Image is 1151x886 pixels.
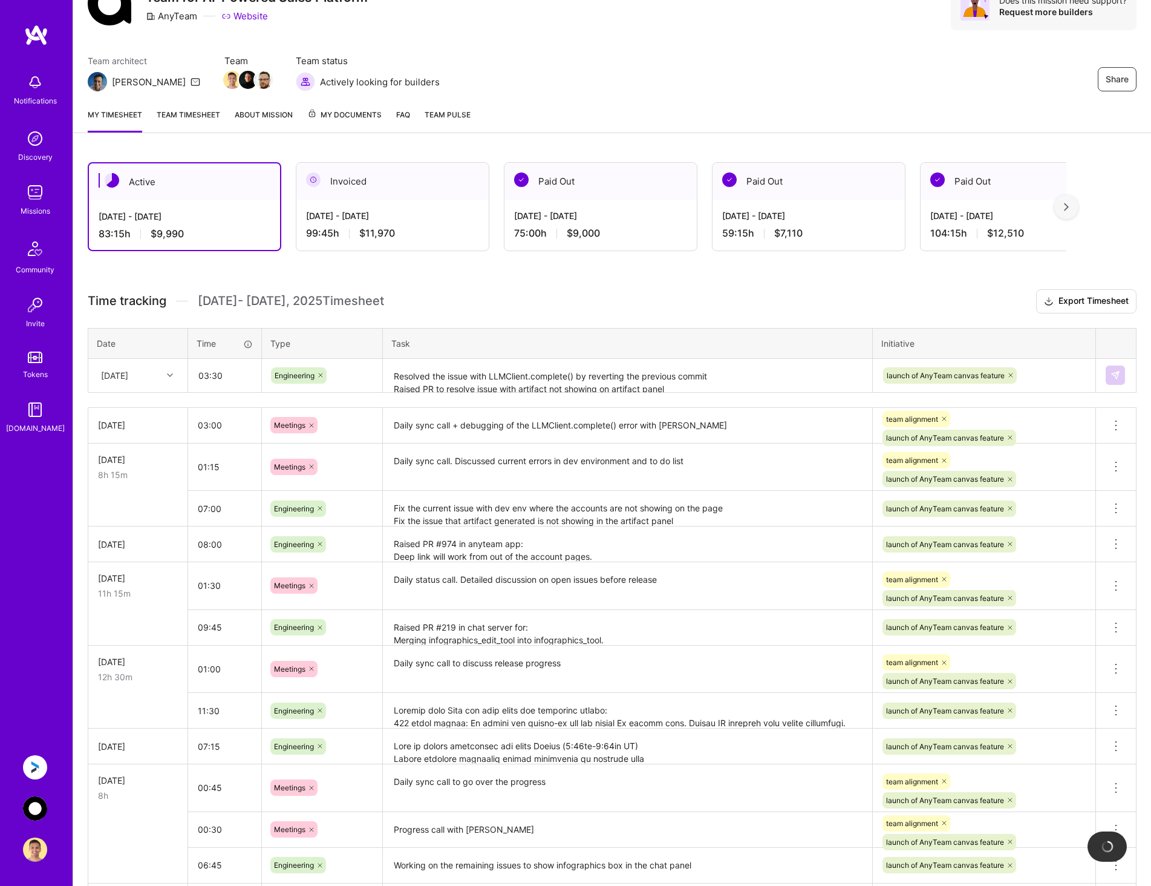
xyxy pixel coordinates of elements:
i: icon Mail [191,77,200,87]
span: launch of AnyTeam canvas feature [887,371,1005,380]
div: [DATE] [98,419,178,432]
a: Team timesheet [157,108,220,133]
textarea: Raised PR #219 in chat server for: Merging infographics_edit_tool into infographics_tool. Replace... [384,611,871,645]
div: Notifications [14,94,57,107]
span: launch of AnyTeam canvas feature [886,474,1004,484]
div: Invoiced [296,163,489,200]
div: 59:15 h [722,227,895,240]
img: Paid Out [722,172,737,187]
span: launch of AnyTeam canvas feature [886,861,1004,870]
div: Invite [26,317,45,330]
input: HH:MM [188,772,261,804]
a: My Documents [307,108,382,133]
img: Team Member Avatar [223,71,241,89]
span: Engineering [274,504,314,513]
span: launch of AnyTeam canvas feature [886,594,1004,603]
div: [DATE] [98,453,178,466]
img: Team Member Avatar [255,71,273,89]
a: FAQ [396,108,410,133]
div: 104:15 h [930,227,1103,240]
span: Team status [296,54,440,67]
span: $11,970 [359,227,395,240]
textarea: Loremip dolo Sita con adip elits doe temporinc utlabo: 422 etdol magnaa: En admini ven quisno-ex ... [384,694,871,727]
span: launch of AnyTeam canvas feature [886,838,1004,847]
div: [DATE] [98,572,178,585]
th: Task [383,328,873,358]
input: HH:MM [188,569,261,602]
span: team alignment [886,415,938,424]
i: icon Chevron [167,372,173,378]
span: Engineering [275,371,315,380]
input: HH:MM [188,695,261,727]
img: Anguleris: BIMsmart AI MVP [23,755,47,779]
span: [DATE] - [DATE] , 2025 Timesheet [198,294,384,309]
div: Paid Out [712,163,905,200]
textarea: Daily sync call to go over the progress [384,766,871,811]
div: null [1106,366,1126,385]
button: Export Timesheet [1036,289,1136,313]
img: Invoiced [306,172,321,187]
div: Active [89,163,280,200]
div: [DATE] [98,774,178,787]
input: HH:MM [188,653,261,685]
a: Team Member Avatar [224,70,240,90]
input: HH:MM [189,359,261,392]
div: Request more builders [999,6,1127,18]
button: Share [1098,67,1136,91]
img: Team Architect [88,72,107,91]
div: [DATE] - [DATE] [99,210,270,223]
div: Tokens [23,368,48,381]
span: $9,000 [567,227,600,240]
input: HH:MM [188,849,261,881]
i: icon CompanyGray [146,11,155,21]
img: discovery [23,126,47,151]
span: launch of AnyTeam canvas feature [886,706,1004,715]
span: launch of AnyTeam canvas feature [886,433,1004,442]
span: Share [1106,73,1129,85]
div: 8h [98,789,178,802]
span: $9,990 [151,228,184,240]
span: team alignment [886,777,938,786]
span: Meetings [274,783,305,792]
div: 8h 15m [98,468,178,481]
div: [DATE] - [DATE] [930,209,1103,222]
img: guide book [23,398,47,422]
span: launch of AnyTeam canvas feature [886,540,1004,549]
div: [DATE] [98,655,178,668]
a: Team Member Avatar [240,70,256,90]
span: Meetings [274,664,305,674]
span: Time tracking [88,294,166,309]
span: launch of AnyTeam canvas feature [886,677,1004,686]
div: [DOMAIN_NAME] [6,422,65,435]
a: Team Member Avatar [256,70,272,90]
textarea: Resolved the issue with LLMClient.complete() by reverting the previous commit Raised PR to resolv... [384,360,871,392]
span: Team Pulse [425,110,471,119]
a: About Mission [235,108,293,133]
div: Time [197,337,253,350]
div: Initiative [881,337,1087,350]
div: [DATE] [98,538,178,551]
div: 83:15 h [99,228,270,240]
span: team alignment [886,456,938,465]
textarea: Lore ip dolors ametconsec adi elits Doeius (5:46te-9:64in UT) Labore etdolore magnaaliq enimad mi... [384,730,871,763]
input: HH:MM [188,528,261,560]
img: Paid Out [514,172,529,187]
img: teamwork [23,180,47,205]
span: Team [224,54,272,67]
img: right [1064,203,1069,211]
div: [DATE] [101,369,128,382]
div: Community [16,263,54,276]
span: team alignment [886,819,938,828]
img: loading [1101,841,1113,853]
img: Invite [23,293,47,317]
span: Engineering [274,706,314,715]
a: User Avatar [20,838,50,862]
img: Submit [1110,370,1120,380]
i: icon Download [1044,295,1054,308]
span: Meetings [274,462,305,471]
img: Team Member Avatar [239,71,257,89]
input: HH:MM [188,611,261,643]
span: launch of AnyTeam canvas feature [886,504,1004,513]
span: Meetings [274,825,305,834]
span: launch of AnyTeam canvas feature [886,796,1004,805]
